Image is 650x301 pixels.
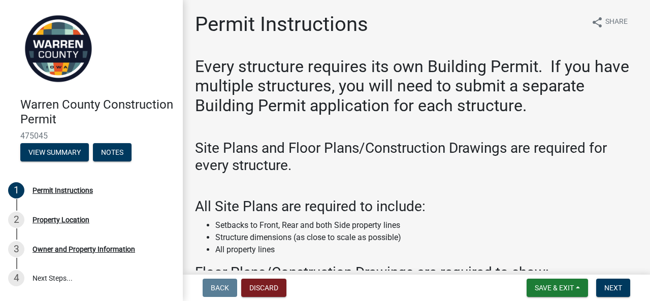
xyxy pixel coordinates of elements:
[93,143,132,161] button: Notes
[32,246,135,253] div: Owner and Property Information
[211,284,229,292] span: Back
[8,270,24,286] div: 4
[20,131,162,141] span: 475045
[20,143,89,161] button: View Summary
[215,244,638,256] li: All property lines
[215,219,638,231] li: Setbacks to Front, Rear and both Side property lines
[195,57,638,115] h2: Every structure requires its own Building Permit. If you have multiple structures, you will need ...
[8,241,24,257] div: 3
[195,12,368,37] h1: Permit Instructions
[20,149,89,157] wm-modal-confirm: Summary
[203,279,237,297] button: Back
[583,12,636,32] button: shareShare
[527,279,588,297] button: Save & Exit
[591,16,603,28] i: share
[535,284,574,292] span: Save & Exit
[20,11,96,87] img: Warren County, Iowa
[604,284,622,292] span: Next
[195,198,638,215] h3: All Site Plans are required to include:
[20,97,175,127] h4: Warren County Construction Permit
[8,212,24,228] div: 2
[195,264,638,281] h3: Floor Plans/Construction Drawings are required to show:
[8,182,24,198] div: 1
[195,140,638,174] h3: Site Plans and Floor Plans/Construction Drawings are required for every structure.
[32,216,89,223] div: Property Location
[215,231,638,244] li: Structure dimensions (as close to scale as possible)
[241,279,286,297] button: Discard
[32,187,93,194] div: Permit Instructions
[596,279,630,297] button: Next
[93,149,132,157] wm-modal-confirm: Notes
[605,16,628,28] span: Share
